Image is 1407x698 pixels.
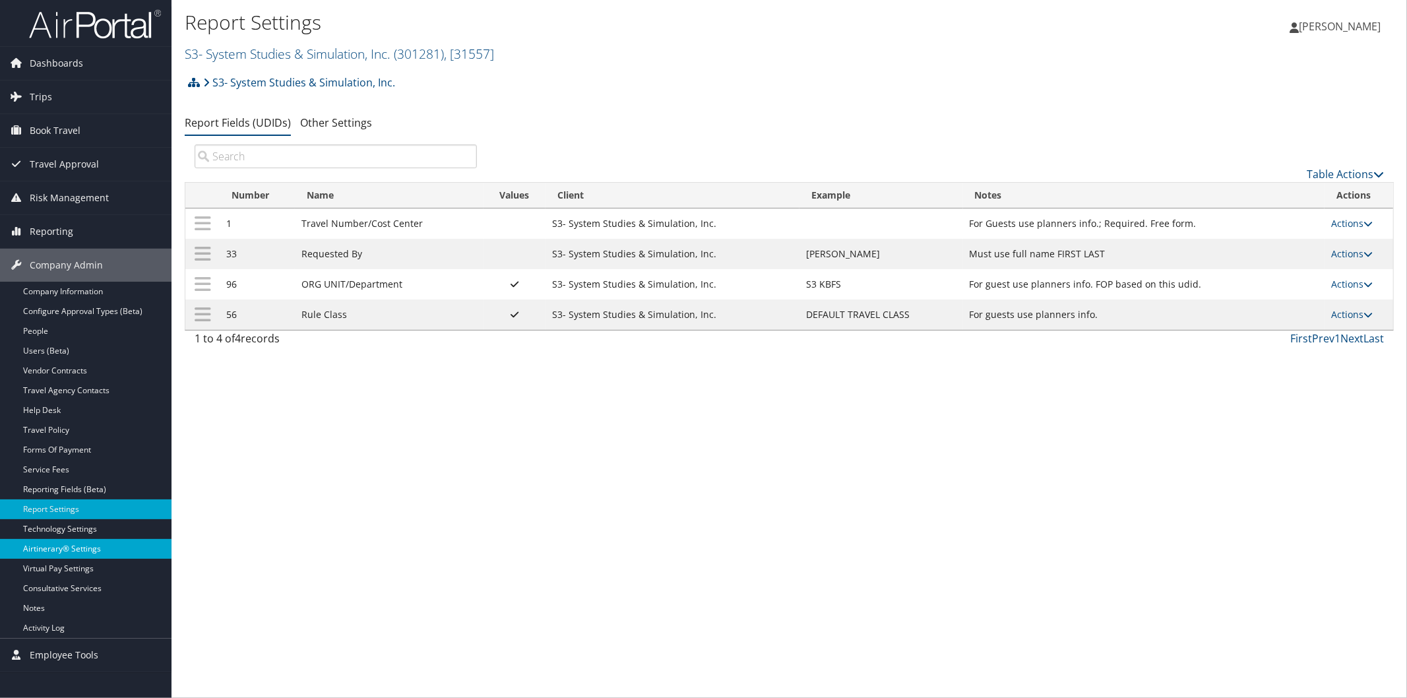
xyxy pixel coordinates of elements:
[1290,331,1312,346] a: First
[220,269,295,300] td: 96
[799,239,962,269] td: [PERSON_NAME]
[963,239,1325,269] td: Must use full name FIRST LAST
[546,183,799,208] th: Client
[30,148,99,181] span: Travel Approval
[185,183,220,208] th: : activate to sort column descending
[30,181,109,214] span: Risk Management
[963,300,1325,330] td: For guests use planners info.
[1325,183,1393,208] th: Actions
[799,183,962,208] th: Example
[195,144,477,168] input: Search
[546,208,799,239] td: S3- System Studies & Simulation, Inc.
[963,269,1325,300] td: For guest use planners info. FOP based on this udid.
[203,69,395,96] a: S3- System Studies & Simulation, Inc.
[30,215,73,248] span: Reporting
[1331,278,1373,290] a: Actions
[300,115,372,130] a: Other Settings
[220,300,295,330] td: 56
[546,239,799,269] td: S3- System Studies & Simulation, Inc.
[1331,308,1373,321] a: Actions
[546,269,799,300] td: S3- System Studies & Simulation, Inc.
[295,183,484,208] th: Name
[30,249,103,282] span: Company Admin
[295,269,484,300] td: ORG UNIT/Department
[185,9,991,36] h1: Report Settings
[1340,331,1363,346] a: Next
[1312,331,1334,346] a: Prev
[1363,331,1384,346] a: Last
[295,300,484,330] td: Rule Class
[30,114,80,147] span: Book Travel
[963,208,1325,239] td: For Guests use planners info.; Required. Free form.
[185,115,291,130] a: Report Fields (UDIDs)
[220,208,295,239] td: 1
[1307,167,1384,181] a: Table Actions
[1290,7,1394,46] a: [PERSON_NAME]
[1331,247,1373,260] a: Actions
[185,45,494,63] a: S3- System Studies & Simulation, Inc.
[220,239,295,269] td: 33
[295,239,484,269] td: Requested By
[30,80,52,113] span: Trips
[195,331,477,353] div: 1 to 4 of records
[963,183,1325,208] th: Notes
[1334,331,1340,346] a: 1
[546,300,799,330] td: S3- System Studies & Simulation, Inc.
[484,183,546,208] th: Values
[30,47,83,80] span: Dashboards
[30,639,98,672] span: Employee Tools
[29,9,161,40] img: airportal-logo.png
[235,331,241,346] span: 4
[295,208,484,239] td: Travel Number/Cost Center
[444,45,494,63] span: , [ 31557 ]
[1299,19,1381,34] span: [PERSON_NAME]
[220,183,295,208] th: Number
[799,269,962,300] td: S3 KBFS
[1331,217,1373,230] a: Actions
[394,45,444,63] span: ( 301281 )
[799,300,962,330] td: DEFAULT TRAVEL CLASS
